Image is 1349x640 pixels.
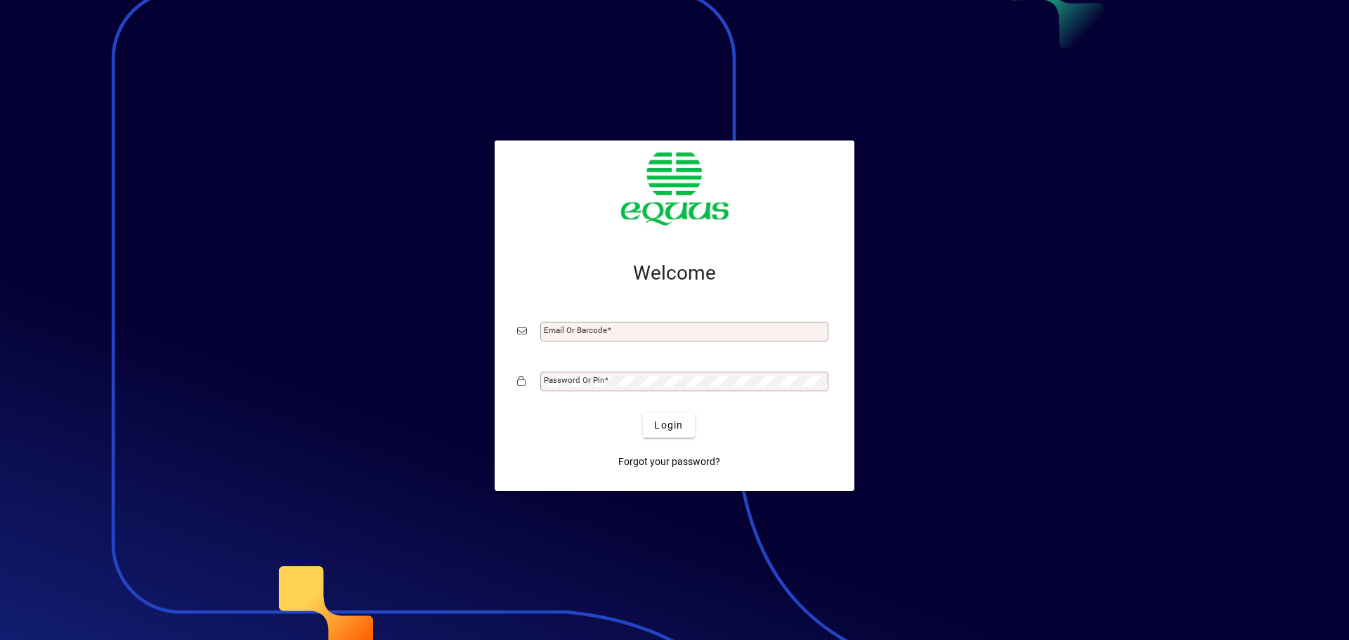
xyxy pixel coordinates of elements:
h2: Welcome [517,261,832,285]
button: Login [643,412,694,438]
mat-label: Password or Pin [544,375,604,385]
span: Login [654,418,683,433]
a: Forgot your password? [613,449,726,474]
span: Forgot your password? [618,455,720,469]
mat-label: Email or Barcode [544,325,607,335]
